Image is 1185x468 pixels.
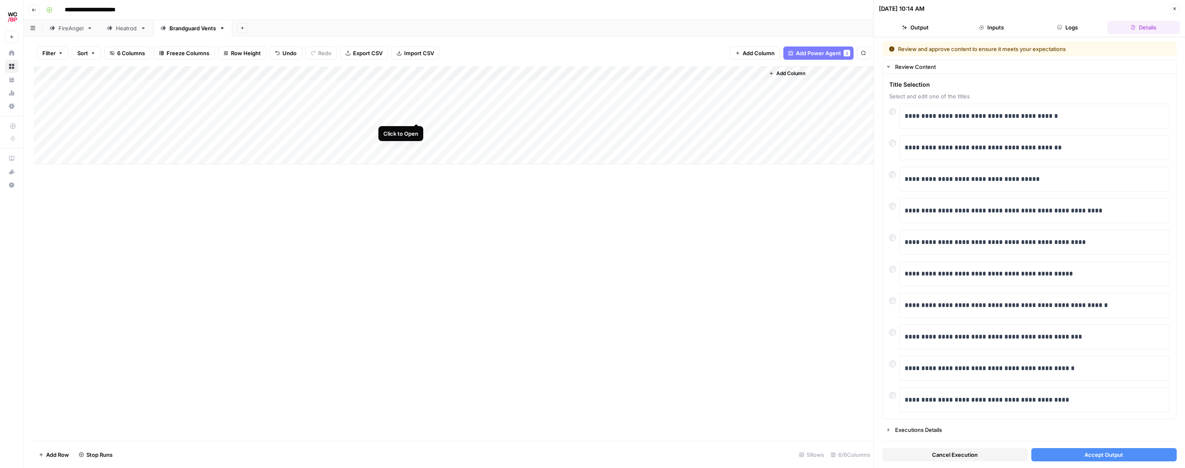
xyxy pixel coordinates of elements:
[955,21,1028,34] button: Inputs
[883,74,1176,419] div: Review Content
[282,49,297,57] span: Undo
[889,45,1118,53] div: Review and approve content to ensure it meets your expectations
[34,448,74,461] button: Add Row
[796,448,827,461] div: 5 Rows
[72,46,101,60] button: Sort
[882,448,1028,461] button: Cancel Execution
[846,50,848,56] span: 1
[883,423,1176,436] button: Executions Details
[5,100,18,113] a: Settings
[5,73,18,86] a: Your Data
[218,46,266,60] button: Row Height
[5,10,20,24] img: Wilson Cooke Logo
[765,68,809,79] button: Add Column
[153,20,232,37] a: Brandguard Vents
[5,152,18,165] a: AirOps Academy
[895,63,1171,71] div: Review Content
[77,49,88,57] span: Sort
[730,46,780,60] button: Add Column
[116,24,137,32] div: Heatrod
[889,92,1170,100] span: Select and edit one of the titles
[5,60,18,73] a: Browse
[353,49,383,57] span: Export CSV
[340,46,388,60] button: Export CSV
[42,20,100,37] a: FireAngel
[383,129,418,138] div: Click to Open
[305,46,337,60] button: Redo
[5,165,18,178] button: What's new?
[169,24,216,32] div: Brandguard Vents
[270,46,302,60] button: Undo
[391,46,439,60] button: Import CSV
[783,46,854,60] button: Add Power Agent1
[167,49,209,57] span: Freeze Columns
[889,80,1170,89] span: Title Selection
[1031,21,1104,34] button: Logs
[5,86,18,100] a: Usage
[86,451,113,459] span: Stop Runs
[932,451,978,459] span: Cancel Execution
[827,448,873,461] div: 6/6 Columns
[879,21,952,34] button: Output
[895,426,1171,434] div: Executions Details
[5,7,18,27] button: Workspace: Wilson Cooke
[404,49,434,57] span: Import CSV
[5,178,18,192] button: Help + Support
[879,5,925,13] div: [DATE] 10:14 AM
[1084,451,1123,459] span: Accept Output
[1031,448,1177,461] button: Accept Output
[104,46,150,60] button: 6 Columns
[74,448,118,461] button: Stop Runs
[37,46,69,60] button: Filter
[844,50,850,56] div: 1
[743,49,775,57] span: Add Column
[100,20,153,37] a: Heatrod
[1107,21,1180,34] button: Details
[5,166,18,178] div: What's new?
[796,49,841,57] span: Add Power Agent
[776,70,805,77] span: Add Column
[5,46,18,60] a: Home
[117,49,145,57] span: 6 Columns
[231,49,261,57] span: Row Height
[154,46,215,60] button: Freeze Columns
[46,451,69,459] span: Add Row
[59,24,83,32] div: FireAngel
[883,60,1176,73] button: Review Content
[318,49,331,57] span: Redo
[42,49,56,57] span: Filter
